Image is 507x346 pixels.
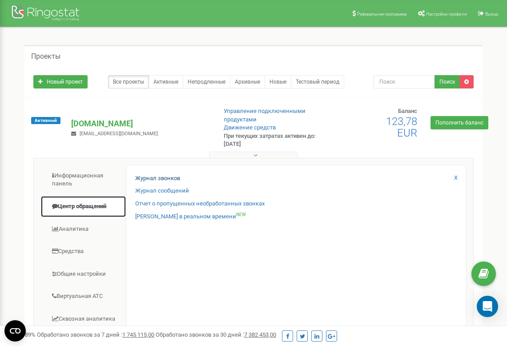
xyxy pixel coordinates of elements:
a: Пополнить баланс [431,116,488,129]
span: Обработано звонков за 30 дней : [156,331,276,338]
a: Движение средств [224,124,276,131]
button: Поиск [435,75,460,89]
a: Отчет о пропущенных необработанных звонках [135,200,265,208]
span: Обработано звонков за 7 дней : [37,331,154,338]
a: X [454,174,458,182]
span: 123,78 EUR [386,115,417,139]
a: Архивные [230,75,265,89]
a: Информационная панель [40,165,126,195]
a: Сквозная аналитика [40,308,126,330]
a: Тестовый период [291,75,344,89]
u: 1 745 115,00 [122,331,154,338]
span: Активный [31,117,60,124]
a: Центр обращений [40,196,126,217]
button: Open CMP widget [4,320,26,342]
input: Поиск [374,75,435,89]
span: Реферальная программа [357,12,406,16]
p: [DOMAIN_NAME] [71,118,209,129]
a: Общие настройки [40,263,126,285]
span: Баланс [398,108,417,114]
a: Непродленные [183,75,230,89]
a: Управление подключенными продуктами [224,108,306,123]
span: [EMAIL_ADDRESS][DOMAIN_NAME] [80,131,158,137]
sup: NEW [236,212,246,217]
a: Все проекты [108,75,149,89]
h5: Проекты [31,52,60,60]
a: Активные [149,75,183,89]
a: Аналитика [40,218,126,240]
a: Журнал сообщений [135,187,189,195]
span: Выход [485,12,498,16]
u: 7 382 453,00 [244,331,276,338]
a: Средства [40,241,126,262]
p: При текущих затратах активен до: [DATE] [224,132,324,149]
span: Настройки профиля [426,12,467,16]
a: [PERSON_NAME] в реальном времениNEW [135,213,246,221]
a: Виртуальная АТС [40,286,126,307]
div: Open Intercom Messenger [477,296,498,317]
a: Новые [265,75,291,89]
a: Журнал звонков [135,174,180,183]
a: Новый проект [33,75,88,89]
